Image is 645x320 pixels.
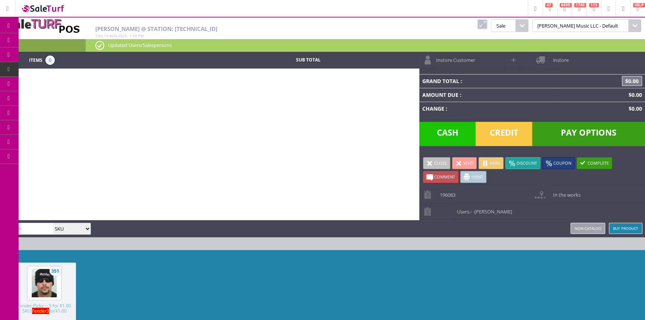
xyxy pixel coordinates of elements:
span: 14 [104,33,108,38]
img: SaleTurf [21,3,66,13]
a: Close [423,157,450,169]
span: Sale [491,19,515,32]
span: 1 [129,33,131,38]
span: In the works [549,187,580,198]
td: Grand Total : [419,74,560,88]
input: Search [3,223,53,234]
span: Users: [453,203,512,215]
span: $0.00 [626,105,642,112]
span: 2025 [118,33,127,38]
span: Instore Customer [432,52,475,63]
span: Comment [434,174,455,180]
span: Thu [95,33,103,38]
td: Amount Due : [419,88,560,102]
span: [PERSON_NAME] Music LLC - Default [532,19,629,32]
span: - [470,208,472,215]
a: Complete [576,157,612,169]
span: 115 [589,3,599,7]
span: Items [29,56,42,64]
span: HELP [633,3,645,7]
a: Coupon [542,157,575,169]
h2: [PERSON_NAME] @ Station: [TECHNICAL_ID] [95,26,418,32]
a: Discount [505,157,540,169]
span: , : [95,33,144,38]
a: Void [452,157,477,169]
a: Park [479,157,503,169]
span: -[PERSON_NAME] [473,208,512,215]
span: 1740 [574,3,586,7]
span: Fender3 [32,308,49,314]
span: Credit [476,122,532,146]
span: Pay Options [532,122,645,146]
span: $0.00 [626,91,642,98]
a: Non-catalog [571,223,605,234]
span: 47 [545,3,553,7]
span: pm [138,33,144,38]
td: Sub Total [251,56,365,65]
a: Print [460,171,486,183]
a: Buy Product [609,223,642,234]
span: Cash [419,122,476,146]
span: 0 [45,56,55,65]
span: 351 [50,266,61,276]
td: Change : [419,102,560,115]
span: instore [549,52,568,63]
p: Updated Users/Salespersons [95,41,635,49]
span: 196083 [436,187,455,198]
span: Aug [109,33,117,38]
span: $0.00 [622,76,642,86]
span: 6699 [560,3,572,7]
span: 59 [133,33,137,38]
